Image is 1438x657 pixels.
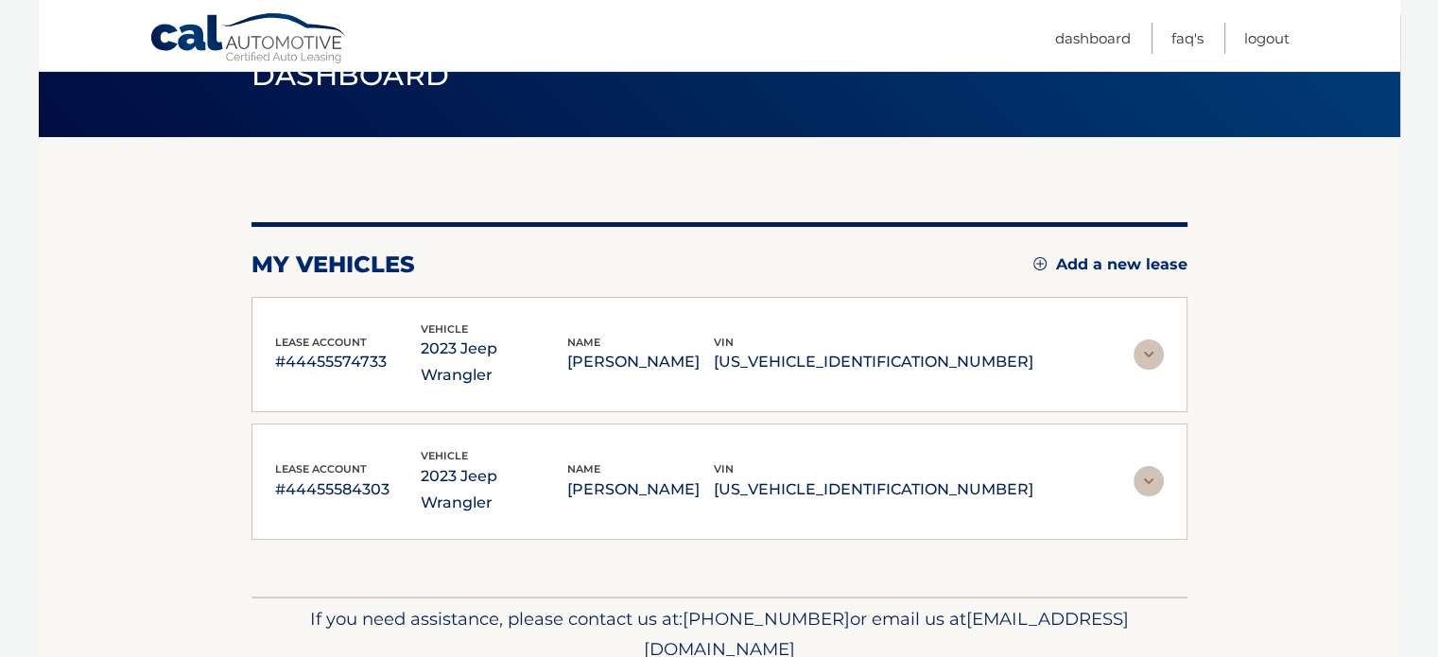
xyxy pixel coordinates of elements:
p: 2023 Jeep Wrangler [421,463,567,516]
span: vin [714,336,734,349]
p: [PERSON_NAME] [567,349,714,375]
p: [PERSON_NAME] [567,476,714,503]
span: Dashboard [251,58,450,93]
h2: my vehicles [251,251,415,279]
p: [US_VEHICLE_IDENTIFICATION_NUMBER] [714,349,1033,375]
span: lease account [275,462,367,475]
img: accordion-rest.svg [1134,339,1164,370]
span: [PHONE_NUMBER] [683,608,850,630]
p: #44455584303 [275,476,422,503]
a: FAQ's [1171,23,1204,54]
span: lease account [275,336,367,349]
a: Logout [1244,23,1290,54]
span: name [567,462,600,475]
a: Dashboard [1055,23,1131,54]
img: add.svg [1033,257,1047,270]
img: accordion-rest.svg [1134,466,1164,496]
a: Add a new lease [1033,255,1187,274]
p: 2023 Jeep Wrangler [421,336,567,389]
span: vin [714,462,734,475]
span: vehicle [421,322,468,336]
p: #44455574733 [275,349,422,375]
p: [US_VEHICLE_IDENTIFICATION_NUMBER] [714,476,1033,503]
span: name [567,336,600,349]
a: Cal Automotive [149,12,348,67]
span: vehicle [421,449,468,462]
